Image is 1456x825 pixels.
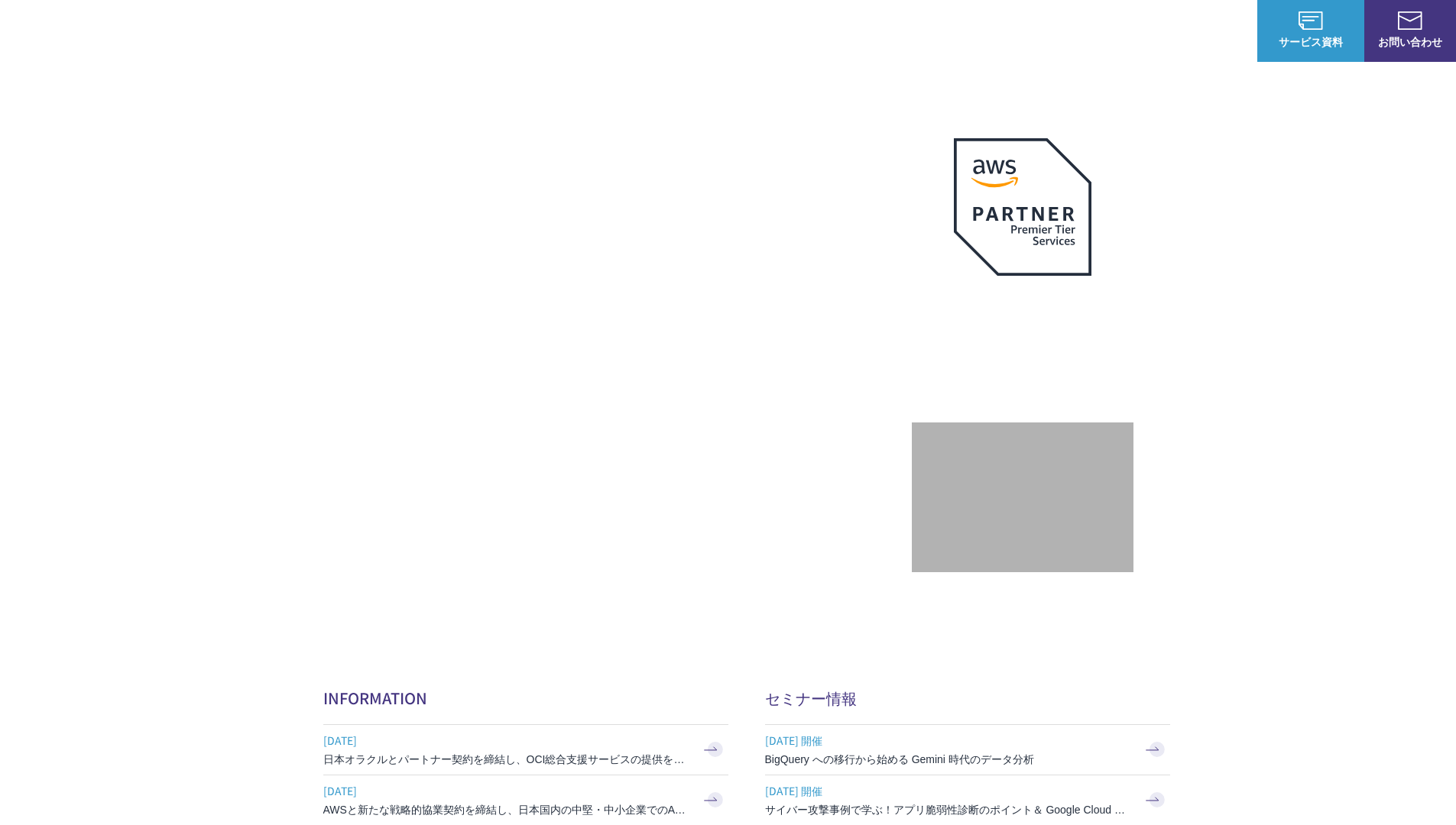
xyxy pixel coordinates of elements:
a: [DATE] AWSと新たな戦略的協業契約を締結し、日本国内の中堅・中小企業でのAWS活用を加速 [323,775,728,825]
h2: セミナー情報 [765,687,1170,709]
img: AWS請求代行サービス 統合管理プラン [608,444,883,518]
span: [DATE] [323,729,690,752]
span: サービス資料 [1257,34,1364,50]
img: AWSとの戦略的協業契約 締結 [323,444,598,518]
a: [DATE] 日本オラクルとパートナー契約を締結し、OCI総合支援サービスの提供を開始 [323,725,728,775]
a: [DATE] 開催 BigQuery への移行から始める Gemini 時代のデータ分析 [765,725,1170,775]
img: お問い合わせ [1398,11,1422,30]
em: AWS [1005,294,1039,316]
h1: AWS ジャーニーの 成功を実現 [323,251,912,398]
p: サービス [796,23,854,39]
span: お問い合わせ [1364,34,1456,50]
img: AWSプレミアティアサービスパートナー [954,138,1091,276]
img: AWS総合支援サービス C-Chorus サービス資料 [1299,11,1323,30]
h3: BigQuery への移行から始める Gemini 時代のデータ分析 [765,752,1132,767]
h3: 日本オラクルとパートナー契約を締結し、OCI総合支援サービスの提供を開始 [323,752,690,767]
p: 最上位プレミアティア サービスパートナー [936,294,1110,353]
p: ナレッジ [1111,23,1169,39]
span: NHN テコラス AWS総合支援サービス [176,15,287,47]
p: 業種別ソリューション [884,23,1007,39]
h2: INFORMATION [323,687,728,709]
span: [DATE] 開催 [765,779,1132,802]
img: 契約件数 [942,445,1103,557]
a: [DATE] 開催 サイバー攻撃事例で学ぶ！アプリ脆弱性診断のポイント＆ Google Cloud セキュリティ対策 [765,775,1170,825]
a: 導入事例 [1037,23,1080,39]
p: 強み [728,23,765,39]
a: AWS総合支援サービス C-Chorus NHN テコラスAWS総合支援サービス [23,12,287,49]
h3: サイバー攻撃事例で学ぶ！アプリ脆弱性診断のポイント＆ Google Cloud セキュリティ対策 [765,802,1132,817]
span: [DATE] 開催 [765,729,1132,752]
h3: AWSと新たな戦略的協業契約を締結し、日本国内の中堅・中小企業でのAWS活用を加速 [323,802,690,817]
p: AWSの導入からコスト削減、 構成・運用の最適化からデータ活用まで 規模や業種業態を問わない マネージドサービスで [323,169,912,236]
span: [DATE] [323,779,690,802]
a: ログイン [1199,23,1242,39]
